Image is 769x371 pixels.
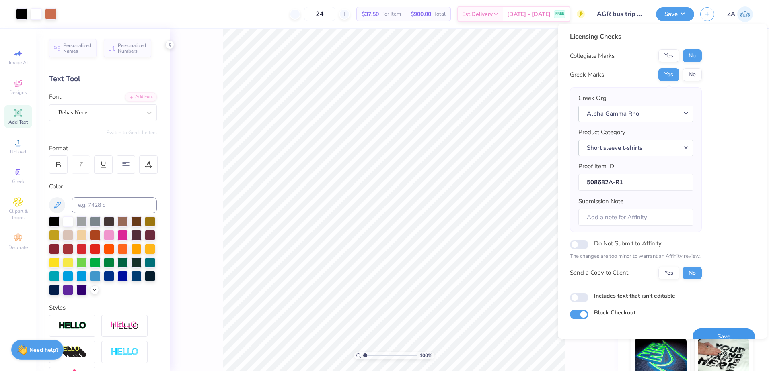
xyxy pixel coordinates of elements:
button: No [683,49,702,62]
button: Yes [658,68,679,81]
span: Est. Delivery [462,10,493,18]
span: Image AI [9,59,28,66]
label: Block Checkout [594,308,635,317]
span: ZA [727,10,735,19]
strong: Need help? [29,346,58,354]
div: Add Font [125,92,157,102]
label: Includes text that isn't editable [594,291,675,300]
img: Shadow [111,321,139,331]
button: Alpha Gamma Rho [578,106,693,122]
span: Add Text [8,119,28,125]
img: Zuriel Alaba [737,6,753,22]
img: Negative Space [111,347,139,357]
input: e.g. 7428 c [72,197,157,213]
input: Untitled Design [591,6,650,22]
div: Color [49,182,157,191]
span: [DATE] - [DATE] [507,10,551,18]
span: Greek [12,178,25,185]
span: $37.50 [362,10,379,18]
span: 100 % [419,352,432,359]
span: FREE [555,11,564,17]
span: Total [434,10,446,18]
button: Switch to Greek Letters [107,129,157,136]
img: Stroke [58,321,86,330]
button: Save [656,7,694,21]
button: Short sleeve t-shirts [578,140,693,156]
span: Per Item [381,10,401,18]
button: No [683,267,702,279]
span: Designs [9,89,27,96]
span: Upload [10,149,26,155]
div: Text Tool [49,73,157,84]
span: Decorate [8,244,28,251]
label: Font [49,92,61,102]
span: Personalized Names [63,43,92,54]
label: Greek Org [578,94,607,103]
span: $900.00 [411,10,431,18]
label: Product Category [578,128,625,137]
a: ZA [727,6,753,22]
div: Format [49,144,158,153]
p: The changes are too minor to warrant an Affinity review. [570,253,702,261]
button: Yes [658,49,679,62]
div: Greek Marks [570,70,604,79]
button: Yes [658,267,679,279]
input: Add a note for Affinity [578,209,693,226]
img: 3d Illusion [58,346,86,359]
button: No [683,68,702,81]
label: Do Not Submit to Affinity [594,238,662,249]
div: Styles [49,303,157,312]
button: Save [693,328,755,345]
div: Collegiate Marks [570,51,615,61]
label: Submission Note [578,197,623,206]
div: Send a Copy to Client [570,268,628,277]
label: Proof Item ID [578,162,614,171]
div: Licensing Checks [570,32,702,41]
input: – – [304,7,335,21]
span: Personalized Numbers [118,43,146,54]
span: Clipart & logos [4,208,32,221]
